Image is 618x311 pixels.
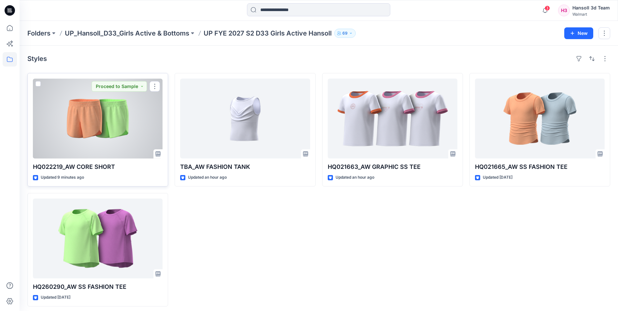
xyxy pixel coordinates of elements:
[336,174,374,181] p: Updated an hour ago
[188,174,227,181] p: Updated an hour ago
[180,162,310,171] p: TBA_AW FASHION TANK
[33,282,163,291] p: HQ260290_AW SS FASHION TEE
[564,27,593,39] button: New
[180,79,310,158] a: TBA_AW FASHION TANK
[41,294,70,301] p: Updated [DATE]
[545,6,550,11] span: 3
[572,12,610,17] div: Walmart
[334,29,356,38] button: 69
[27,29,50,38] a: Folders
[33,199,163,278] a: HQ260290_AW SS FASHION TEE
[65,29,189,38] a: UP_Hansoll_D33_Girls Active & Bottoms
[475,79,605,158] a: HQ021665_AW SS FASHION TEE
[558,5,570,16] div: H3
[572,4,610,12] div: Hansoll 3d Team
[483,174,512,181] p: Updated [DATE]
[33,162,163,171] p: HQ022219_AW CORE SHORT
[27,55,47,63] h4: Styles
[328,162,457,171] p: HQ021663_AW GRAPHIC SS TEE
[475,162,605,171] p: HQ021665_AW SS FASHION TEE
[41,174,84,181] p: Updated 9 minutes ago
[33,79,163,158] a: HQ022219_AW CORE SHORT
[328,79,457,158] a: HQ021663_AW GRAPHIC SS TEE
[204,29,332,38] p: UP FYE 2027 S2 D33 Girls Active Hansoll
[342,30,348,37] p: 69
